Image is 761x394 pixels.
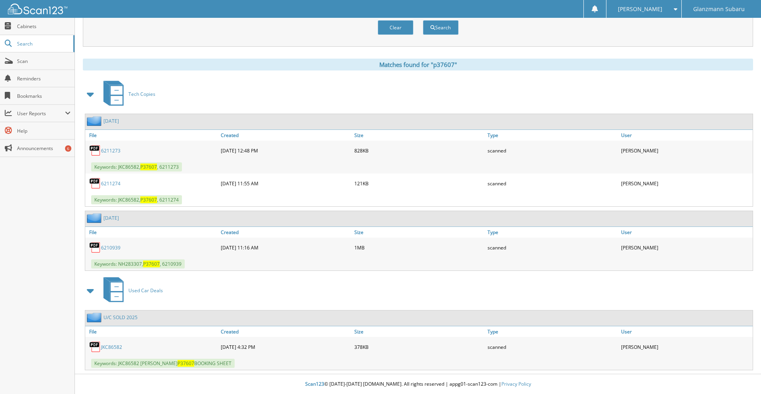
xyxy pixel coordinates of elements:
[91,259,185,268] span: Keywords: NH283307, , 6210939
[486,143,619,158] div: scanned
[65,145,71,152] div: 6
[619,143,753,158] div: [PERSON_NAME]
[378,20,413,35] button: Clear
[87,312,103,322] img: folder2.png
[101,344,122,350] a: JKC86582
[619,227,753,238] a: User
[352,143,486,158] div: 828KB
[17,145,71,152] span: Announcements
[486,175,619,191] div: scanned
[693,7,745,11] span: Glanzmann Subaru
[91,195,182,204] span: Keywords: JKC86582, , 6211274
[128,287,163,294] span: Used Car Deals
[219,326,352,337] a: Created
[8,4,67,14] img: scan123-logo-white.svg
[486,326,619,337] a: Type
[17,128,71,134] span: Help
[140,164,157,170] span: P37607
[352,175,486,191] div: 121KB
[219,130,352,141] a: Created
[619,175,753,191] div: [PERSON_NAME]
[85,326,219,337] a: File
[103,215,119,221] a: [DATE]
[140,196,157,203] span: P37607
[89,242,101,253] img: PDF.png
[352,240,486,255] div: 1MB
[85,227,219,238] a: File
[87,213,103,223] img: folder2.png
[91,359,235,368] span: Keywords: JKC86582 [PERSON_NAME] BOOKING SHEET
[352,130,486,141] a: Size
[352,326,486,337] a: Size
[17,58,71,65] span: Scan
[101,244,120,251] a: 6210939
[99,78,155,110] a: Tech Copies
[423,20,459,35] button: Search
[486,339,619,355] div: scanned
[101,180,120,187] a: 6211274
[721,356,761,394] iframe: Chat Widget
[143,261,160,267] span: P37607
[101,147,120,154] a: 6211273
[103,314,138,321] a: U/C SOLD 2025
[99,275,163,306] a: Used Car Deals
[17,23,71,30] span: Cabinets
[352,227,486,238] a: Size
[305,381,324,387] span: Scan123
[87,116,103,126] img: folder2.png
[486,130,619,141] a: Type
[219,240,352,255] div: [DATE] 11:16 AM
[486,227,619,238] a: Type
[128,91,155,97] span: Tech Copies
[17,40,69,47] span: Search
[75,375,761,394] div: © [DATE]-[DATE] [DOMAIN_NAME]. All rights reserved | appg01-scan123-com |
[178,360,194,367] span: P37607
[219,175,352,191] div: [DATE] 11:55 AM
[618,7,662,11] span: [PERSON_NAME]
[91,162,182,171] span: Keywords: JKC86582, , 6211273
[619,339,753,355] div: [PERSON_NAME]
[17,93,71,99] span: Bookmarks
[89,341,101,353] img: PDF.png
[219,339,352,355] div: [DATE] 4:32 PM
[85,130,219,141] a: File
[619,326,753,337] a: User
[83,59,753,70] div: Matches found for "p37607"
[89,177,101,189] img: PDF.png
[619,130,753,141] a: User
[103,118,119,124] a: [DATE]
[619,240,753,255] div: [PERSON_NAME]
[219,143,352,158] div: [DATE] 12:48 PM
[352,339,486,355] div: 378KB
[219,227,352,238] a: Created
[17,110,65,117] span: User Reports
[17,75,71,82] span: Reminders
[501,381,531,387] a: Privacy Policy
[486,240,619,255] div: scanned
[89,145,101,156] img: PDF.png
